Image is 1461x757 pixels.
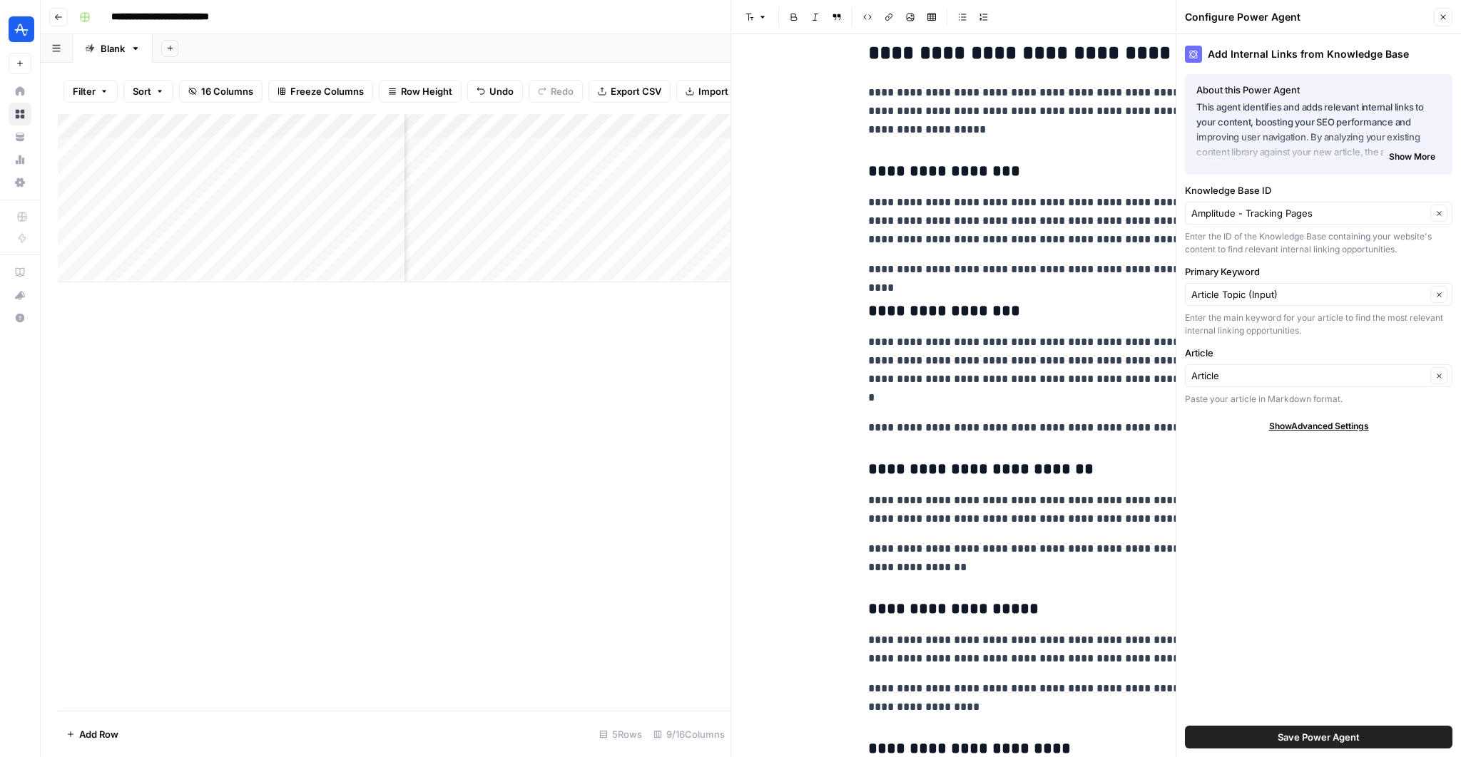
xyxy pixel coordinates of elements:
a: Browse [9,103,31,125]
span: Save Power Agent [1278,730,1360,744]
input: Article [1191,369,1426,383]
div: 9/16 Columns [648,723,730,746]
button: Help + Support [9,307,31,329]
span: 16 Columns [201,84,253,98]
span: Freeze Columns [290,84,364,98]
button: Workspace: Amplitude [9,11,31,47]
input: Article Topic (Input) [1191,287,1426,302]
div: Enter the ID of the Knowledge Base containing your website's content to find relevant internal li... [1185,230,1452,256]
button: Filter [63,80,118,103]
button: Add Row [58,723,127,746]
div: Blank [101,41,125,56]
img: Amplitude Logo [9,16,34,42]
div: Enter the main keyword for your article to find the most relevant internal linking opportunities. [1185,311,1452,337]
label: Primary Keyword [1185,264,1452,279]
a: Home [9,80,31,103]
button: What's new? [9,284,31,307]
div: What's new? [9,284,31,306]
span: Redo [551,84,574,98]
button: Undo [467,80,523,103]
button: Redo [529,80,583,103]
span: Import CSV [698,84,750,98]
div: 5 Rows [594,723,648,746]
label: Knowledge Base ID [1185,183,1452,197]
a: AirOps Academy [9,261,31,284]
label: Article [1185,346,1452,360]
div: Paste your article in Markdown format. [1185,393,1452,406]
button: Row Height [379,80,462,103]
span: Row Height [401,84,452,98]
span: Show More [1389,150,1435,163]
button: Export CSV [589,80,671,103]
span: Add Row [79,727,118,741]
p: This agent identifies and adds relevant internal links to your content, boosting your SEO perform... [1196,100,1441,160]
span: Sort [133,84,151,98]
a: Settings [9,171,31,194]
div: About this Power Agent [1196,83,1441,97]
a: Your Data [9,125,31,148]
a: Blank [73,34,153,63]
input: Amplitude - Tracking Pages [1191,206,1426,220]
button: Import CSV [676,80,759,103]
button: 16 Columns [179,80,263,103]
span: Export CSV [611,84,661,98]
button: Show More [1383,148,1441,166]
span: Undo [489,84,514,98]
span: Filter [73,84,96,98]
a: Usage [9,148,31,171]
div: Add Internal Links from Knowledge Base [1185,46,1452,63]
button: Freeze Columns [268,80,373,103]
button: Save Power Agent [1185,726,1452,748]
span: Show Advanced Settings [1269,420,1369,433]
button: Sort [123,80,173,103]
